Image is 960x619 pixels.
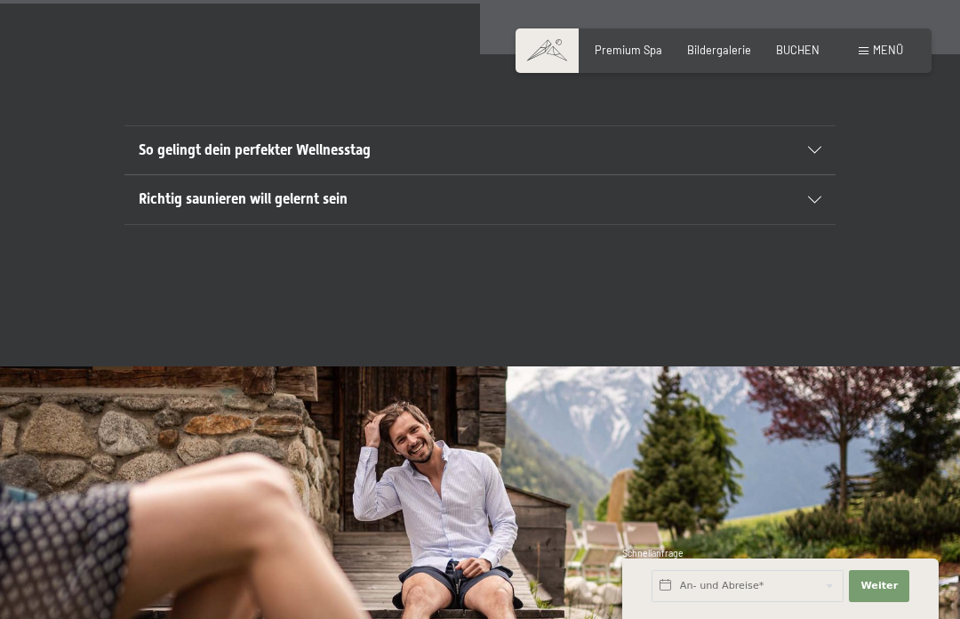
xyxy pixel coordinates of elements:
a: Bildergalerie [687,43,751,57]
a: Premium Spa [595,43,662,57]
span: So gelingt dein perfekter Wellnesstag [139,141,371,158]
span: Weiter [860,579,898,593]
span: Menü [873,43,903,57]
a: BUCHEN [776,43,820,57]
span: Richtig saunieren will gelernt sein [139,190,348,207]
button: Weiter [849,570,909,602]
span: Schnellanfrage [622,548,684,559]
